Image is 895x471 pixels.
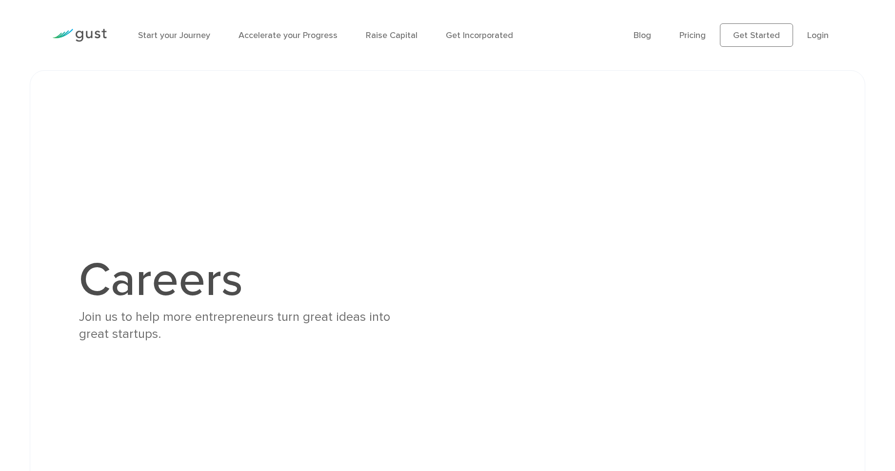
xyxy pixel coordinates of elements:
div: Join us to help more entrepreneurs turn great ideas into great startups. [79,309,416,343]
a: Pricing [679,30,706,40]
a: Login [807,30,829,40]
a: Raise Capital [366,30,418,40]
img: Gust Logo [52,29,107,42]
a: Blog [634,30,651,40]
a: Start your Journey [138,30,210,40]
a: Accelerate your Progress [239,30,338,40]
h1: Careers [79,257,416,304]
a: Get Incorporated [446,30,513,40]
a: Get Started [720,23,793,47]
